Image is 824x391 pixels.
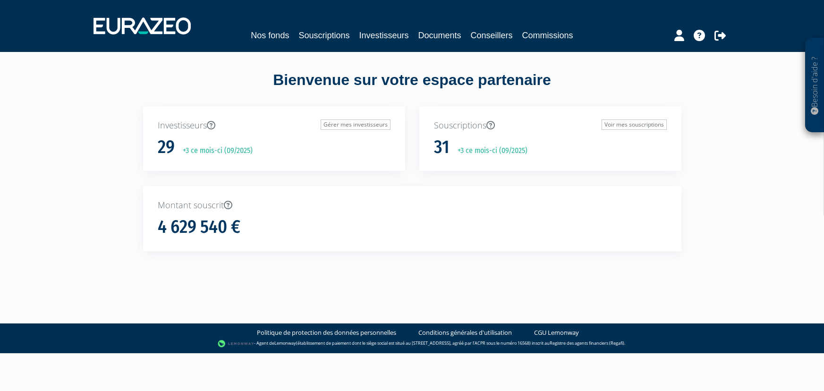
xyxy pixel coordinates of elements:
a: Gérer mes investisseurs [321,119,391,130]
p: Besoin d'aide ? [809,43,820,128]
p: Investisseurs [158,119,391,132]
a: Commissions [522,29,573,42]
a: Conseillers [471,29,513,42]
p: Montant souscrit [158,199,667,212]
a: CGU Lemonway [534,328,579,337]
div: Bienvenue sur votre espace partenaire [136,69,688,106]
a: Nos fonds [251,29,289,42]
a: Conditions générales d'utilisation [418,328,512,337]
h1: 31 [434,137,450,157]
p: Souscriptions [434,119,667,132]
div: - Agent de (établissement de paiement dont le siège social est situé au [STREET_ADDRESS], agréé p... [9,339,815,348]
p: +3 ce mois-ci (09/2025) [176,145,253,156]
p: +3 ce mois-ci (09/2025) [451,145,527,156]
img: logo-lemonway.png [218,339,254,348]
img: 1732889491-logotype_eurazeo_blanc_rvb.png [93,17,191,34]
a: Investisseurs [359,29,408,42]
a: Souscriptions [298,29,349,42]
h1: 29 [158,137,175,157]
a: Voir mes souscriptions [602,119,667,130]
a: Documents [418,29,461,42]
h1: 4 629 540 € [158,217,240,237]
a: Lemonway [274,340,296,346]
a: Registre des agents financiers (Regafi) [550,340,624,346]
a: Politique de protection des données personnelles [257,328,396,337]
